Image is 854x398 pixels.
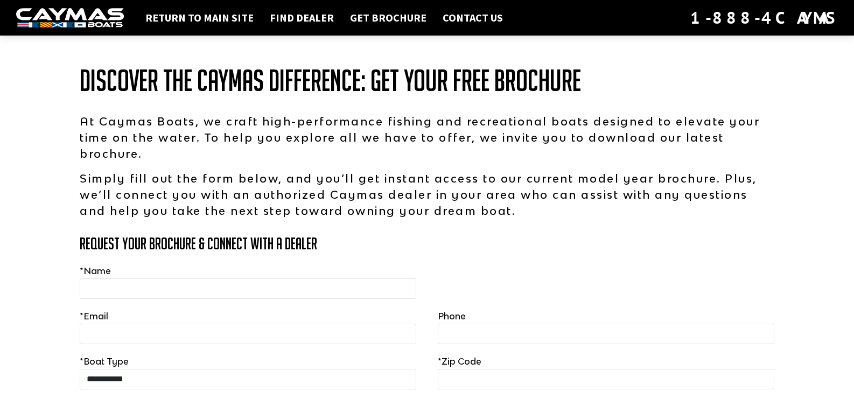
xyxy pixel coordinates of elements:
[345,11,432,25] a: Get Brochure
[80,170,774,219] p: Simply fill out the form below, and you’ll get instant access to our current model year brochure....
[140,11,259,25] a: Return to main site
[690,6,838,30] div: 1-888-4CAYMAS
[80,264,111,277] label: Name
[80,65,774,97] h1: Discover the Caymas Difference: Get Your Free Brochure
[438,310,466,323] label: Phone
[80,235,774,253] h3: Request Your Brochure & Connect with a Dealer
[80,310,108,323] label: Email
[80,355,129,368] label: Boat Type
[264,11,339,25] a: Find Dealer
[16,8,124,28] img: white-logo-c9c8dbefe5ff5ceceb0f0178aa75bf4bb51f6bca0971e226c86eb53dfe498488.png
[80,113,774,162] p: At Caymas Boats, we craft high-performance fishing and recreational boats designed to elevate you...
[437,11,508,25] a: Contact Us
[438,355,481,368] label: Zip Code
